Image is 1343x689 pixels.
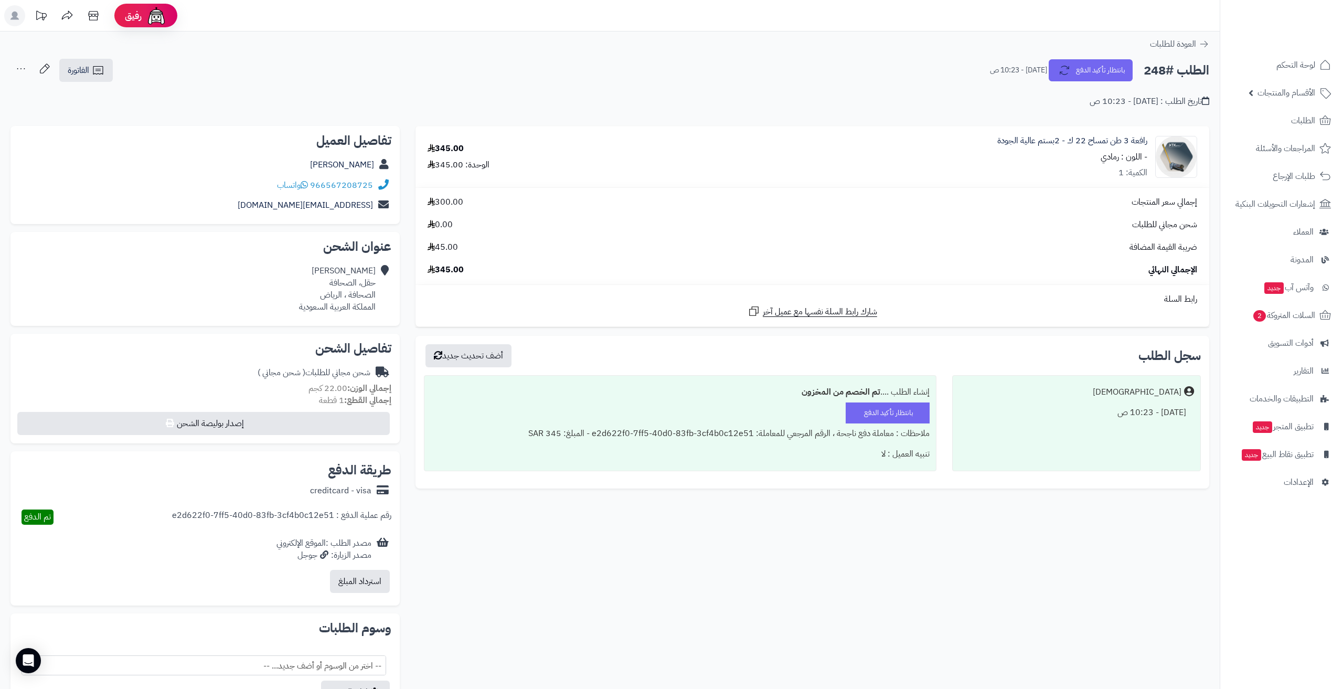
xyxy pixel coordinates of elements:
h2: طريقة الدفع [328,464,391,476]
div: رابط السلة [420,293,1205,305]
span: إجمالي سعر المنتجات [1132,196,1197,208]
a: 966567208725 [310,179,373,192]
span: التطبيقات والخدمات [1250,391,1314,406]
span: السلات المتروكة [1252,308,1315,323]
span: الإعدادات [1284,475,1314,490]
div: Open Intercom Messenger [16,648,41,673]
h2: الطلب #248 [1144,60,1209,81]
small: 1 قطعة [319,394,391,407]
img: ai-face.png [146,5,167,26]
span: جديد [1264,282,1284,294]
a: الفاتورة [59,59,113,82]
img: 1715596293-3%20TON%2032%20K%20-%201-90x90.png [1156,136,1197,178]
span: 0.00 [428,219,453,231]
a: تحديثات المنصة [28,5,54,29]
b: تم الخصم من المخزون [802,386,880,398]
a: طلبات الإرجاع [1227,164,1337,189]
span: -- اختر من الوسوم أو أضف جديد... -- [22,655,386,675]
span: رفيق [125,9,142,22]
div: مصدر الطلب :الموقع الإلكتروني [276,537,371,561]
div: تنبيه العميل : لا [431,444,930,464]
span: العودة للطلبات [1150,38,1196,50]
a: المراجعات والأسئلة [1227,136,1337,161]
div: رقم عملية الدفع : e2d622f0-7ff5-40d0-83fb-3cf4b0c12e51 [172,510,391,525]
h3: سجل الطلب [1138,349,1201,362]
div: تاريخ الطلب : [DATE] - 10:23 ص [1090,96,1209,108]
span: العملاء [1293,225,1314,239]
div: [PERSON_NAME] حقل، الصحافة الصحافة ، الرياض المملكة العربية السعودية [299,265,376,313]
a: لوحة التحكم [1227,52,1337,78]
a: واتساب [277,179,308,192]
div: شحن مجاني للطلبات [258,367,370,379]
img: logo-2.png [1272,28,1333,50]
span: 45.00 [428,241,458,253]
a: أدوات التسويق [1227,331,1337,356]
span: جديد [1253,421,1272,433]
a: شارك رابط السلة نفسها مع عميل آخر [748,305,877,318]
small: [DATE] - 10:23 ص [990,65,1047,76]
span: المراجعات والأسئلة [1256,141,1315,156]
h2: عنوان الشحن [19,240,391,253]
small: 22.00 كجم [308,382,391,395]
div: بانتظار تأكيد الدفع [846,402,930,423]
a: تطبيق المتجرجديد [1227,414,1337,439]
span: المدونة [1291,252,1314,267]
span: ضريبة القيمة المضافة [1129,241,1197,253]
span: طلبات الإرجاع [1273,169,1315,184]
span: شحن مجاني للطلبات [1132,219,1197,231]
div: ملاحظات : معاملة دفع ناجحة ، الرقم المرجعي للمعاملة: e2d622f0-7ff5-40d0-83fb-3cf4b0c12e51 - المبل... [431,423,930,444]
span: وآتس آب [1263,280,1314,295]
span: الفاتورة [68,64,89,77]
div: 345.00 [428,143,464,155]
div: [DATE] - 10:23 ص [959,402,1194,423]
span: الطلبات [1291,113,1315,128]
a: وآتس آبجديد [1227,275,1337,300]
h2: تفاصيل الشحن [19,342,391,355]
span: شارك رابط السلة نفسها مع عميل آخر [763,306,877,318]
span: الأقسام والمنتجات [1257,86,1315,100]
a: تطبيق نقاط البيعجديد [1227,442,1337,467]
div: creditcard - visa [310,485,371,497]
button: استرداد المبلغ [330,570,390,593]
div: الوحدة: 345.00 [428,159,489,171]
strong: إجمالي القطع: [344,394,391,407]
span: 2 [1253,310,1266,322]
span: أدوات التسويق [1268,336,1314,351]
button: أضف تحديث جديد [425,344,511,367]
h2: تفاصيل العميل [19,134,391,147]
a: [PERSON_NAME] [310,158,374,171]
div: [DEMOGRAPHIC_DATA] [1093,386,1181,398]
span: جديد [1242,449,1261,461]
a: [EMAIL_ADDRESS][DOMAIN_NAME] [238,199,373,211]
span: تم الدفع [24,511,51,523]
span: -- اختر من الوسوم أو أضف جديد... -- [22,656,386,676]
span: 300.00 [428,196,463,208]
span: الإجمالي النهائي [1148,264,1197,276]
a: السلات المتروكة2 [1227,303,1337,328]
a: العملاء [1227,219,1337,245]
span: 345.00 [428,264,464,276]
span: لوحة التحكم [1276,58,1315,72]
button: بانتظار تأكيد الدفع [1049,59,1133,81]
a: الطلبات [1227,108,1337,133]
button: إصدار بوليصة الشحن [17,412,390,435]
a: الإعدادات [1227,470,1337,495]
strong: إجمالي الوزن: [347,382,391,395]
div: الكمية: 1 [1118,167,1147,179]
h2: وسوم الطلبات [19,622,391,634]
div: إنشاء الطلب .... [431,382,930,402]
a: العودة للطلبات [1150,38,1209,50]
span: التقارير [1294,364,1314,378]
a: المدونة [1227,247,1337,272]
a: رافعة 3 طن تمساح 22 ك - 2بستم عالية الجودة [997,135,1147,147]
span: إشعارات التحويلات البنكية [1235,197,1315,211]
span: تطبيق نقاط البيع [1241,447,1314,462]
a: التطبيقات والخدمات [1227,386,1337,411]
div: مصدر الزيارة: جوجل [276,549,371,561]
span: تطبيق المتجر [1252,419,1314,434]
a: إشعارات التحويلات البنكية [1227,192,1337,217]
a: التقارير [1227,358,1337,384]
span: ( شحن مجاني ) [258,366,305,379]
small: - اللون : رمادي [1101,151,1147,163]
